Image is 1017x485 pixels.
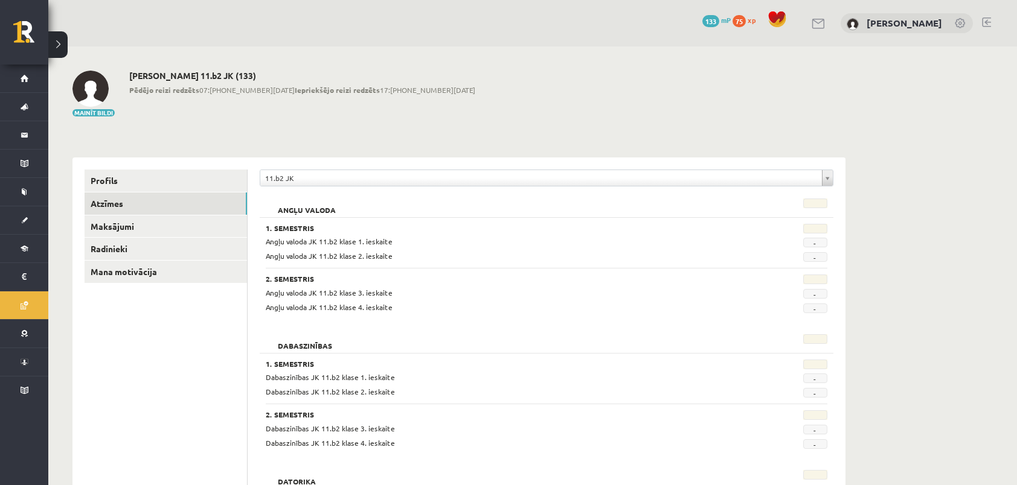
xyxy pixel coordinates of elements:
[295,85,380,95] b: Iepriekšējo reizi redzēts
[85,192,247,215] a: Atzīmes
[733,15,746,27] span: 75
[748,15,756,25] span: xp
[266,387,395,396] span: Dabaszinības JK 11.b2 klase 2. ieskaite
[803,303,827,313] span: -
[803,289,827,299] span: -
[803,425,827,434] span: -
[702,15,731,25] a: 133 mP
[702,15,719,27] span: 133
[85,238,247,260] a: Radinieki
[733,15,762,25] a: 75 xp
[260,170,833,186] a: 11.b2 JK
[266,423,395,433] span: Dabaszinības JK 11.b2 klase 3. ieskaite
[265,170,817,186] span: 11.b2 JK
[266,334,344,346] h2: Dabaszinības
[129,84,475,95] span: 07:[PHONE_NUMBER][DATE] 17:[PHONE_NUMBER][DATE]
[266,410,731,419] h3: 2. Semestris
[72,109,115,116] button: Mainīt bildi
[867,17,942,29] a: [PERSON_NAME]
[266,360,731,368] h3: 1. Semestris
[266,274,731,283] h3: 2. Semestris
[721,15,731,25] span: mP
[85,215,247,238] a: Maksājumi
[266,438,395,448] span: Dabaszinības JK 11.b2 klase 4. ieskaite
[803,388,827,398] span: -
[803,439,827,449] span: -
[129,85,199,95] b: Pēdējo reizi redzēts
[129,71,475,81] h2: [PERSON_NAME] 11.b2 JK (133)
[266,302,393,312] span: Angļu valoda JK 11.b2 klase 4. ieskaite
[847,18,859,30] img: Sandra Letinska
[266,224,731,232] h3: 1. Semestris
[266,470,328,482] h2: Datorika
[85,261,247,283] a: Mana motivācija
[266,372,395,382] span: Dabaszinības JK 11.b2 klase 1. ieskaite
[85,170,247,192] a: Profils
[13,21,48,51] a: Rīgas 1. Tālmācības vidusskola
[266,198,348,211] h2: Angļu valoda
[72,71,109,107] img: Sandra Letinska
[266,236,393,246] span: Angļu valoda JK 11.b2 klase 1. ieskaite
[803,252,827,262] span: -
[266,251,393,261] span: Angļu valoda JK 11.b2 klase 2. ieskaite
[803,238,827,247] span: -
[266,288,393,297] span: Angļu valoda JK 11.b2 klase 3. ieskaite
[803,373,827,383] span: -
